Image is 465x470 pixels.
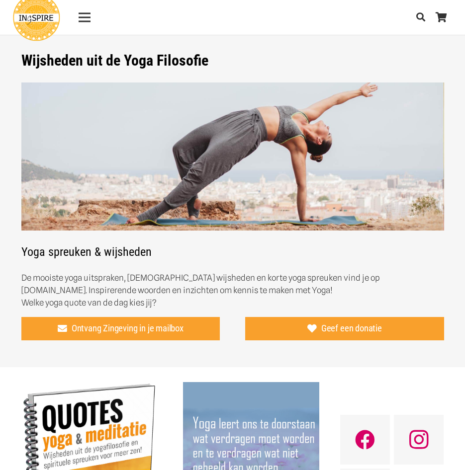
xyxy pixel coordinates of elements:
h2: Yoga spreuken & wijsheden [21,82,444,259]
a: Instagram [394,415,444,465]
img: Yoga en mindfulness uitspraken voor elke dag! - de mooiste yoga spreuken van ingspire.nl [21,82,444,231]
p: De mooiste yoga uitspraken, [DEMOGRAPHIC_DATA] wijsheden en korte yoga spreuken vind je op [DOMAI... [21,272,444,309]
a: Facebook [340,415,390,465]
a: Download Quotes Yoga en Meditatie [21,383,158,393]
a: Menu [72,5,97,30]
span: Geef een donatie [321,323,382,334]
span: Ontvang Zingeving in je mailbox [72,323,184,334]
a: Geef een donatie [245,317,444,341]
a: Zoeken [411,5,431,29]
h1: Wijsheden uit de Yoga Filosofie [21,52,444,70]
a: Spreuk – Yoga leert ons te doorstaan wat verdragen moet worden en te verdragen.. [183,383,319,393]
a: Ontvang Zingeving in je mailbox [21,317,220,341]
